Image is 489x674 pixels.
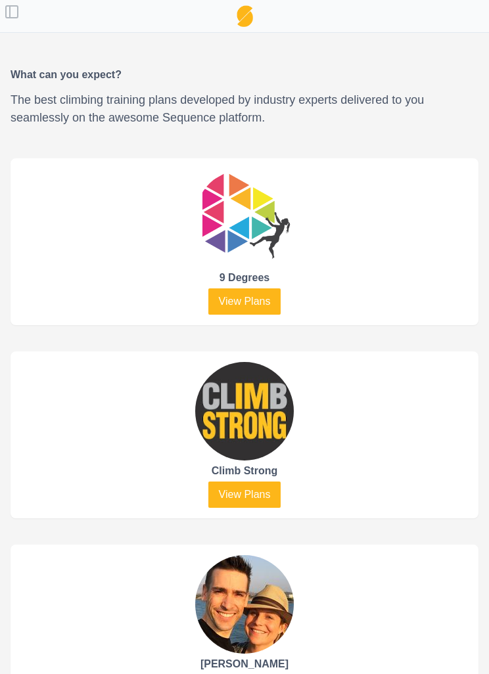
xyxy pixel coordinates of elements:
a: View Plans [208,288,281,315]
p: 9 Degrees [220,270,270,286]
a: View Plans [208,482,281,508]
img: Climb Strong [195,362,294,461]
p: [PERSON_NAME] [200,656,289,672]
img: 9 Degrees [195,169,294,267]
h2: What can you expect? [11,68,452,81]
p: The best climbing training plans developed by industry experts delivered to you seamlessly on the... [11,91,452,127]
img: Logo [237,5,253,27]
p: Climb Strong [212,463,277,479]
img: Lee Cujes [195,555,294,654]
